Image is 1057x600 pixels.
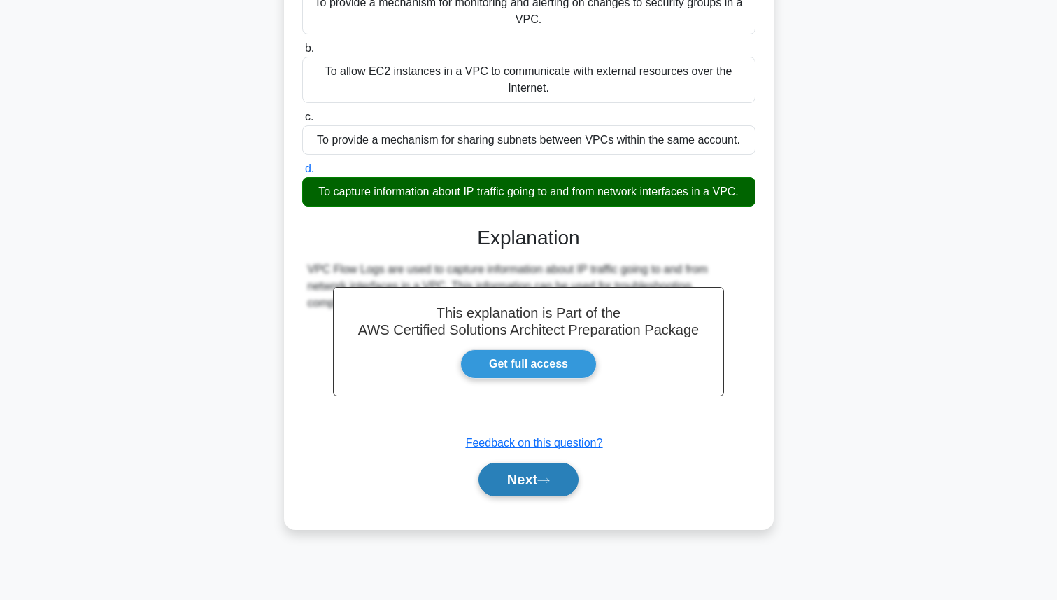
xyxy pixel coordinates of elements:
div: To capture information about IP traffic going to and from network interfaces in a VPC. [302,177,755,207]
div: To allow EC2 instances in a VPC to communicate with external resources over the Internet. [302,57,755,103]
button: Next [478,463,579,496]
span: c. [305,111,313,123]
div: VPC Flow Logs are used to capture information about IP traffic going to and from network interfac... [308,261,750,312]
a: Feedback on this question? [466,437,603,449]
span: b. [305,42,314,54]
span: d. [305,162,314,174]
a: Get full access [460,349,597,379]
div: To provide a mechanism for sharing subnets between VPCs within the same account. [302,125,755,155]
h3: Explanation [311,226,747,250]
